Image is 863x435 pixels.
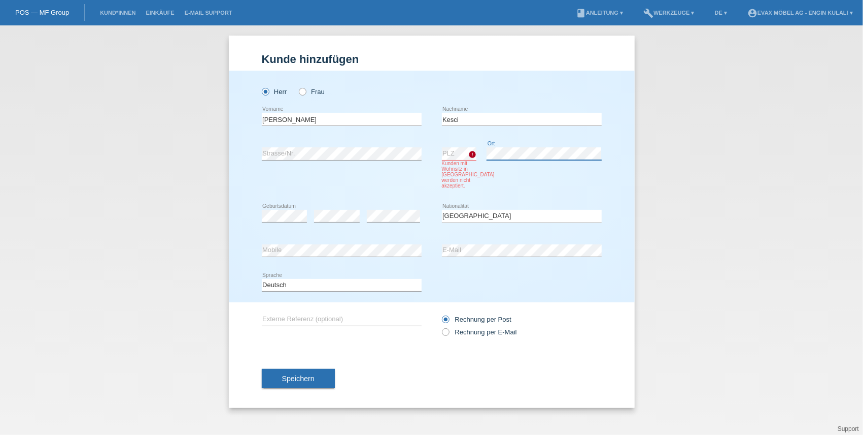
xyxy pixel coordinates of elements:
input: Frau [299,88,305,95]
a: account_circleEVAX Möbel AG - Engin Kulali ▾ [742,10,858,16]
i: account_circle [747,8,757,18]
a: POS — MF Group [15,9,69,16]
label: Frau [299,88,325,96]
h1: Kunde hinzufügen [262,53,602,66]
div: Kunden mit Wohnsitz in [GEOGRAPHIC_DATA] werden nicht akzeptiert. [442,161,477,189]
i: error [468,150,476,159]
a: E-Mail Support [180,10,237,16]
label: Herr [262,88,287,96]
a: Einkäufe [141,10,179,16]
i: build [643,8,653,18]
a: buildWerkzeuge ▾ [638,10,700,16]
input: Rechnung per Post [442,316,448,328]
a: bookAnleitung ▾ [571,10,628,16]
label: Rechnung per E-Mail [442,328,517,336]
a: Support [838,425,859,432]
i: book [576,8,586,18]
a: DE ▾ [710,10,732,16]
span: Speichern [282,375,315,383]
a: Kund*innen [95,10,141,16]
button: Speichern [262,369,335,388]
input: Herr [262,88,268,95]
input: Rechnung per E-Mail [442,328,448,341]
label: Rechnung per Post [442,316,511,323]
